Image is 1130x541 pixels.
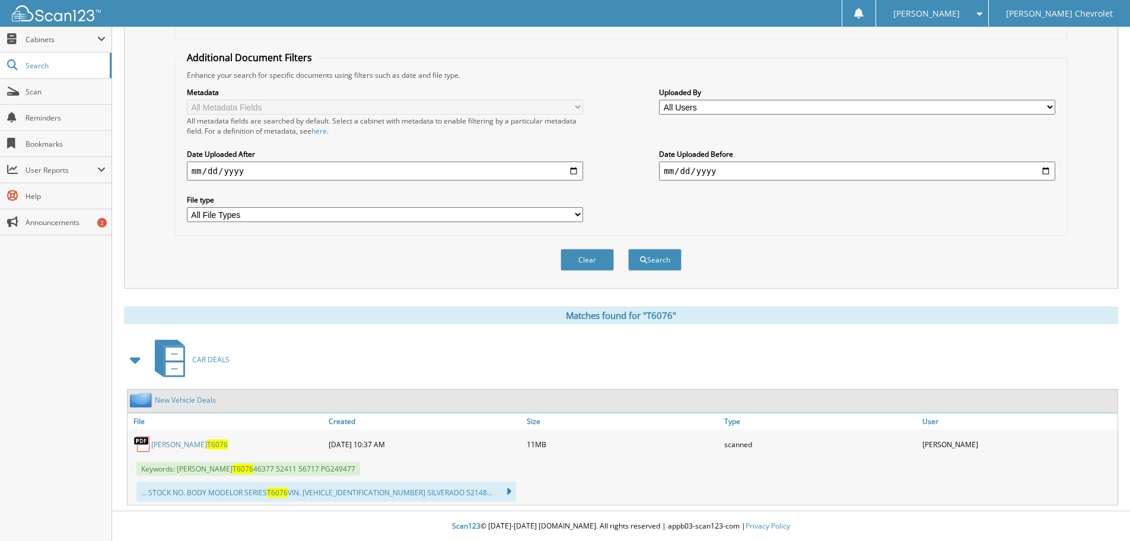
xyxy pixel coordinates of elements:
[181,51,318,64] legend: Additional Document Filters
[136,482,516,502] div: ... STOCK NO. BODY MODELOR SERIES VIN. [VEHICLE_IDENTIFICATION_NUMBER] SILVERADO 52148...
[919,413,1118,429] a: User
[187,149,583,159] label: Date Uploaded After
[26,165,97,175] span: User Reports
[130,393,155,407] img: folder2.png
[187,162,583,181] input: start
[233,464,253,474] span: T6076
[26,113,106,123] span: Reminders
[192,355,230,365] span: CAR DEALS
[133,435,151,453] img: PDF.png
[267,488,288,498] span: T6076
[187,116,583,136] div: All metadata fields are searched by default. Select a cabinet with metadata to enable filtering b...
[181,70,1061,80] div: Enhance your search for specific documents using filters such as date and file type.
[659,149,1055,159] label: Date Uploaded Before
[26,87,106,97] span: Scan
[721,432,919,456] div: scanned
[187,195,583,205] label: File type
[26,139,106,149] span: Bookmarks
[26,61,104,71] span: Search
[124,306,1118,324] div: Matches found for "T6076"
[26,34,97,45] span: Cabinets
[919,432,1118,456] div: [PERSON_NAME]
[1006,10,1113,17] span: [PERSON_NAME] Chevrolet
[148,336,230,383] a: CAR DEALS
[112,512,1130,541] div: © [DATE]-[DATE] [DOMAIN_NAME]. All rights reserved | appb03-scan123-com |
[452,521,480,531] span: Scan123
[128,413,326,429] a: File
[311,126,327,136] a: here
[524,413,722,429] a: Size
[524,432,722,456] div: 11MB
[659,87,1055,97] label: Uploaded By
[326,432,524,456] div: [DATE] 10:37 AM
[561,249,614,271] button: Clear
[12,5,101,21] img: scan123-logo-white.svg
[893,10,960,17] span: [PERSON_NAME]
[26,217,106,227] span: Announcements
[746,521,790,531] a: Privacy Policy
[136,462,360,476] span: Keywords: [PERSON_NAME] 46377 52411 56717 PG249477
[155,395,216,405] a: New Vehicle Deals
[207,439,228,450] span: T6076
[659,162,1055,181] input: end
[26,191,106,201] span: Help
[97,218,107,227] div: 2
[151,439,228,450] a: [PERSON_NAME]T6076
[628,249,682,271] button: Search
[721,413,919,429] a: Type
[187,87,583,97] label: Metadata
[326,413,524,429] a: Created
